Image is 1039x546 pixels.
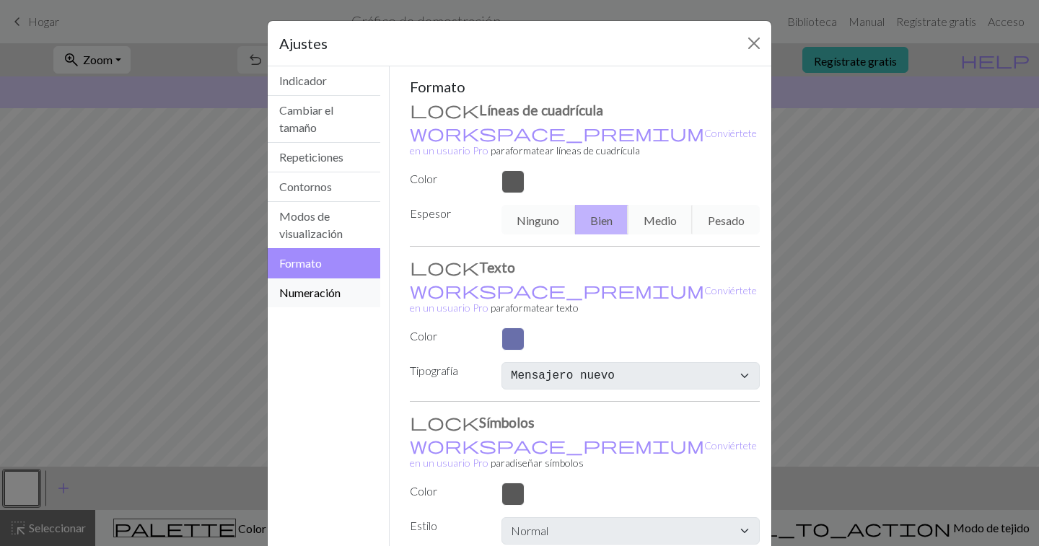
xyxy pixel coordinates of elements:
a: Conviértete en un usuario Pro [410,127,757,157]
font: Formato [279,256,322,270]
font: Cambiar el tamaño [279,103,333,134]
font: Color [410,329,437,343]
font: para [491,144,510,157]
font: Líneas de cuadrícula [479,102,603,118]
a: Conviértete en un usuario Pro [410,439,757,469]
font: para [491,301,510,314]
font: Indicador [279,74,327,87]
font: Estilo [410,519,437,532]
span: workspace_premium [410,435,704,455]
font: Ajustes [279,35,328,52]
font: diseñar símbolos [510,457,584,469]
font: Numeración [279,286,341,299]
font: para [491,457,510,469]
font: Repeticiones [279,150,343,164]
font: Contornos [279,180,332,193]
font: Modos de visualización [279,209,343,240]
span: workspace_premium [410,280,704,300]
font: formatear líneas de cuadrícula [510,144,640,157]
font: Formato [410,78,465,95]
font: Texto [479,259,515,276]
font: Color [410,484,437,498]
a: Conviértete en un usuario Pro [410,284,757,314]
span: workspace_premium [410,123,704,143]
font: Símbolos [479,414,535,431]
button: Cerca [742,32,766,55]
font: Color [410,172,437,185]
font: Espesor [410,206,451,220]
font: Tipografía [410,364,458,377]
font: formatear texto [510,301,579,314]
